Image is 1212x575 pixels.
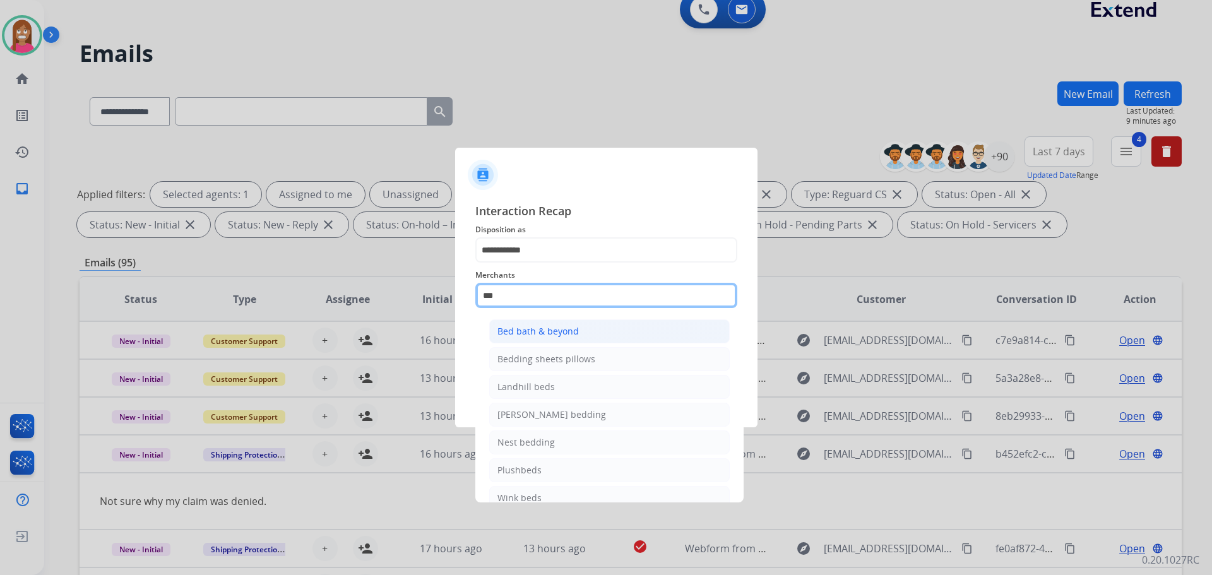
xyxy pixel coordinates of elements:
div: [PERSON_NAME] bedding [497,408,606,421]
span: Merchants [475,268,737,283]
div: Plushbeds [497,464,542,477]
div: Nest bedding [497,436,555,449]
div: Bed bath & beyond [497,325,579,338]
div: Landhill beds [497,381,555,393]
span: Interaction Recap [475,202,737,222]
p: 0.20.1027RC [1142,552,1199,567]
img: contactIcon [468,160,498,190]
span: Disposition as [475,222,737,237]
div: Bedding sheets pillows [497,353,595,365]
div: Wink beds [497,492,542,504]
